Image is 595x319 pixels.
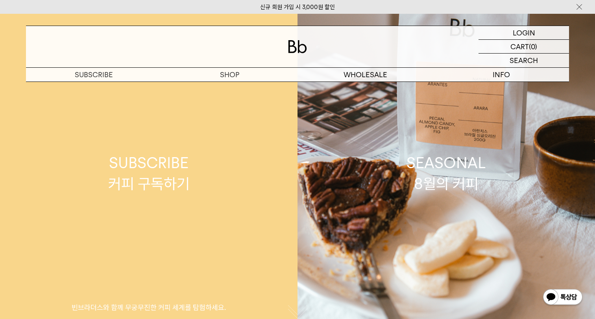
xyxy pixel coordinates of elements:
a: 신규 회원 가입 시 3,000원 할인 [260,4,335,11]
p: (0) [529,40,537,53]
p: INFO [433,68,569,82]
img: 로고 [288,40,307,53]
p: LOGIN [513,26,535,39]
p: CART [510,40,529,53]
a: SUBSCRIBE [26,68,162,82]
a: SHOP [162,68,297,82]
a: CART (0) [479,40,569,54]
p: SEARCH [510,54,538,67]
img: 카카오톡 채널 1:1 채팅 버튼 [542,288,583,307]
div: SEASONAL 8월의 커피 [407,152,486,194]
p: WHOLESALE [297,68,433,82]
a: LOGIN [479,26,569,40]
div: SUBSCRIBE 커피 구독하기 [108,152,190,194]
